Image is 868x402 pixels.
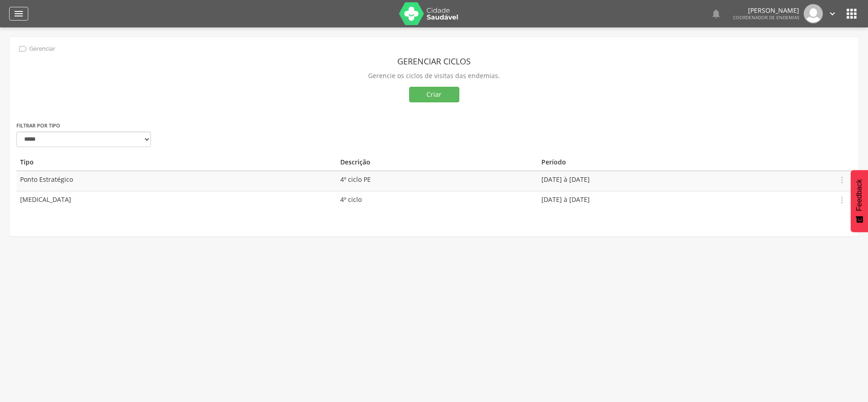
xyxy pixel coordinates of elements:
i:  [711,8,722,19]
th: Descrição [337,154,538,171]
i:  [837,195,847,205]
span: Feedback [855,179,863,211]
p: Gerenciar [29,45,55,53]
i:  [844,6,859,21]
td: Ponto Estratégico [16,171,337,191]
p: Gerencie os ciclos de visitas das endemias. [16,69,852,82]
header: Gerenciar ciclos [16,53,852,69]
th: Tipo [16,154,337,171]
a:  [711,4,722,23]
td: [MEDICAL_DATA] [16,191,337,211]
i:  [837,175,847,185]
span: Coordenador de Endemias [733,14,799,21]
i:  [13,8,24,19]
a:  [827,4,837,23]
a:  [9,7,28,21]
td: [DATE] à [DATE] [538,191,833,211]
th: Período [538,154,833,171]
i:  [18,44,28,54]
p: [PERSON_NAME] [733,7,799,14]
i:  [827,9,837,19]
td: [DATE] à [DATE] [538,171,833,191]
button: Feedback - Mostrar pesquisa [851,170,868,232]
label: Filtrar por tipo [16,122,60,129]
span: 4º ciclo [340,195,362,204]
span: 4º ciclo PE [340,175,371,184]
button: Criar [409,87,459,102]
